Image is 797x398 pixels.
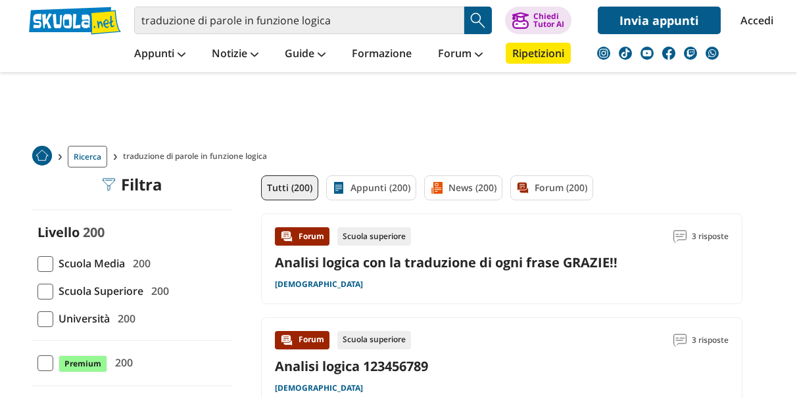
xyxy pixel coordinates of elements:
a: Home [32,146,52,167]
a: [DEMOGRAPHIC_DATA] [275,279,363,290]
span: 3 risposte [692,331,729,349]
div: Scuola superiore [337,331,411,349]
a: Tutti (200) [261,175,318,200]
input: Cerca appunti, riassunti o versioni [134,7,464,34]
div: Forum [275,227,329,246]
div: Chiedi Tutor AI [533,12,564,28]
a: Appunti (200) [326,175,416,200]
button: Search Button [464,7,492,34]
img: Forum contenuto [280,334,293,347]
span: 200 [146,282,169,299]
a: Forum [435,43,486,66]
span: Scuola Superiore [53,282,143,299]
a: Analisi logica con la traduzione di ogni frase GRAZIE!! [275,254,617,271]
img: News filtro contenuto [430,181,443,194]
span: 200 [128,255,151,272]
span: Premium [59,355,107,372]
a: Notizie [208,43,262,66]
span: Scuola Media [53,255,125,272]
a: Appunti [131,43,189,66]
a: News (200) [424,175,502,200]
span: 200 [112,310,135,327]
img: Appunti filtro contenuto [332,181,345,194]
div: Scuola superiore [337,227,411,246]
img: WhatsApp [706,47,719,60]
div: Filtra [103,175,162,194]
label: Livello [37,223,80,241]
span: 200 [83,223,105,241]
button: ChiediTutor AI [505,7,571,34]
a: Invia appunti [598,7,721,34]
img: Commenti lettura [673,334,687,347]
span: Università [53,310,110,327]
span: 3 risposte [692,227,729,246]
img: Commenti lettura [673,230,687,243]
img: youtube [640,47,654,60]
img: facebook [662,47,675,60]
img: Filtra filtri mobile [103,178,116,191]
span: traduzione di parole in funzione logica [123,146,272,167]
a: Formazione [349,43,415,66]
a: Ripetizioni [506,43,571,64]
a: Guide [281,43,329,66]
img: Cerca appunti, riassunti o versioni [468,11,488,30]
img: instagram [597,47,610,60]
a: Forum (200) [510,175,593,200]
img: tiktok [619,47,632,60]
a: Accedi [740,7,768,34]
img: Home [32,146,52,166]
a: [DEMOGRAPHIC_DATA] [275,383,363,393]
a: Analisi logica 123456789 [275,357,428,375]
img: twitch [684,47,697,60]
a: Ricerca [68,146,107,167]
span: 200 [110,354,133,371]
div: Forum [275,331,329,349]
img: Forum contenuto [280,230,293,243]
img: Forum filtro contenuto [516,181,529,194]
